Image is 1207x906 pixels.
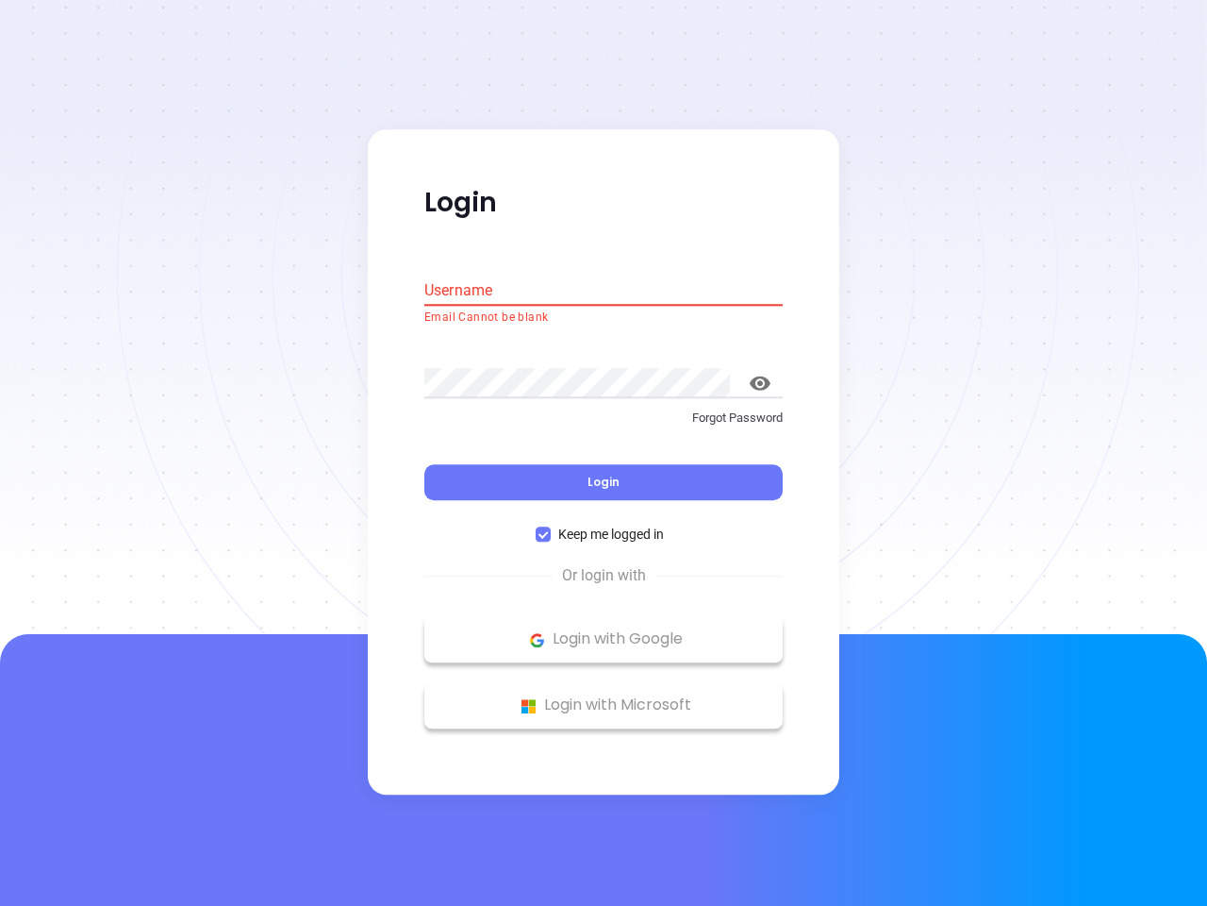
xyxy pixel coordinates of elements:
span: Login [587,475,620,491]
img: Google Logo [525,629,549,652]
a: Forgot Password [424,409,783,443]
button: Google Logo Login with Google [424,616,783,663]
p: Forgot Password [424,409,783,428]
span: Keep me logged in [551,525,671,545]
span: Or login with [553,565,655,588]
img: Microsoft Logo [517,695,540,718]
p: Login with Microsoft [434,692,773,720]
p: Login with Google [434,626,773,654]
p: Login [424,186,783,220]
button: Login [424,465,783,501]
button: toggle password visibility [737,361,783,406]
p: Email Cannot be blank [424,309,783,327]
button: Microsoft Logo Login with Microsoft [424,682,783,730]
